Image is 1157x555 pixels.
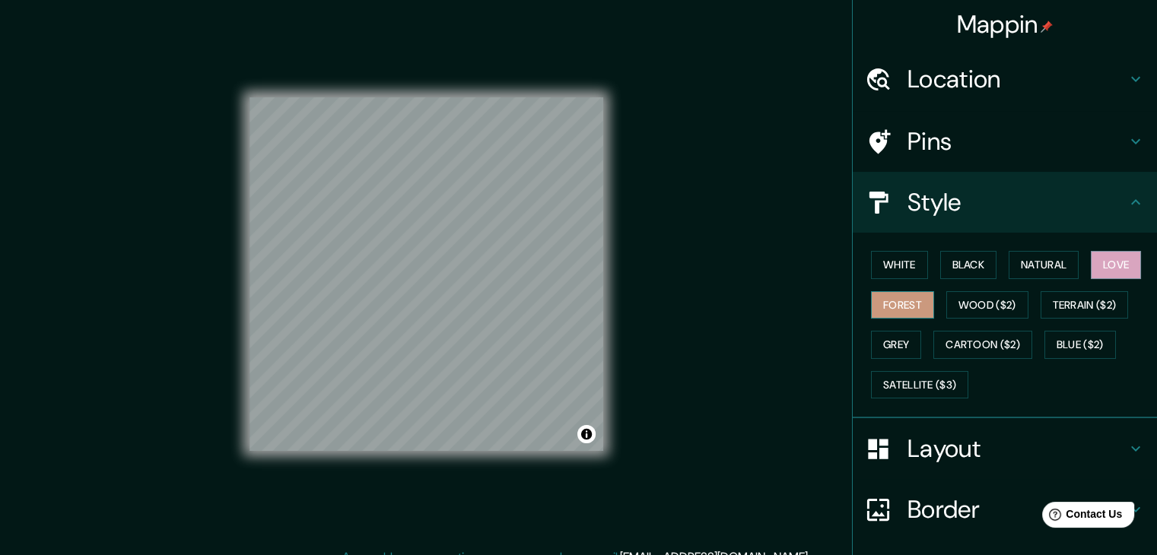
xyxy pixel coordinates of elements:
h4: Border [907,494,1127,525]
button: White [871,251,928,279]
button: Satellite ($3) [871,371,968,399]
button: Toggle attribution [577,425,596,443]
div: Layout [853,418,1157,479]
button: Blue ($2) [1044,331,1116,359]
canvas: Map [250,97,603,451]
button: Forest [871,291,934,319]
button: Wood ($2) [946,291,1028,319]
button: Natural [1009,251,1079,279]
h4: Mappin [957,9,1054,40]
button: Cartoon ($2) [933,331,1032,359]
div: Style [853,172,1157,233]
iframe: Help widget launcher [1022,496,1140,538]
img: pin-icon.png [1041,21,1053,33]
div: Border [853,479,1157,540]
div: Pins [853,111,1157,172]
h4: Layout [907,433,1127,464]
button: Black [940,251,997,279]
h4: Pins [907,126,1127,157]
div: Location [853,49,1157,109]
button: Love [1091,251,1141,279]
h4: Location [907,64,1127,94]
button: Grey [871,331,921,359]
button: Terrain ($2) [1041,291,1129,319]
h4: Style [907,187,1127,217]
